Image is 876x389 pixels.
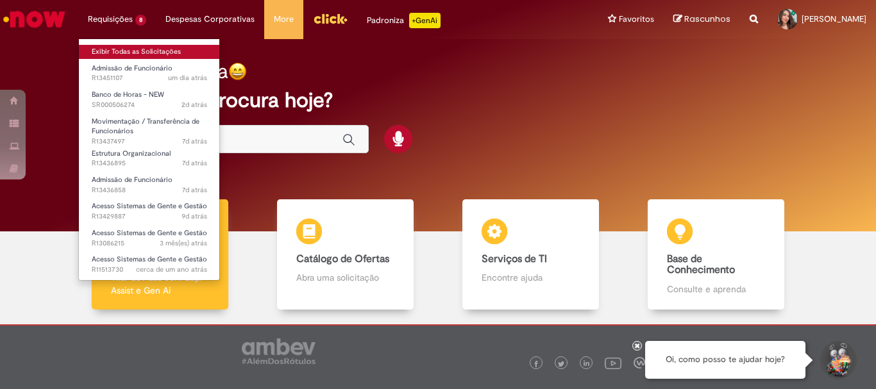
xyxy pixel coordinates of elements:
[92,90,164,99] span: Banco de Horas - NEW
[160,238,207,248] time: 22/05/2025 10:16:08
[79,62,220,85] a: Aberto R13451107 : Admissão de Funcionário
[673,13,730,26] a: Rascunhos
[79,252,220,276] a: Aberto R11513730 : Acesso Sistemas de Gente e Gestão
[181,211,207,221] span: 9d atrás
[313,9,348,28] img: click_logo_yellow_360x200.png
[684,13,730,25] span: Rascunhos
[482,252,547,265] b: Serviços de TI
[253,199,438,310] a: Catálogo de Ofertas Abra uma solicitação
[92,211,207,222] span: R13429887
[818,341,857,379] button: Iniciar Conversa de Suporte
[181,100,207,110] time: 26/08/2025 15:20:01
[533,361,539,367] img: logo_footer_facebook.png
[182,158,207,168] time: 21/08/2025 15:11:11
[78,38,220,281] ul: Requisições
[88,13,133,26] span: Requisições
[645,341,805,379] div: Oi, como posso te ajudar hoje?
[92,265,207,275] span: R11513730
[296,252,389,265] b: Catálogo de Ofertas
[182,158,207,168] span: 7d atrás
[92,175,173,185] span: Admissão de Funcionário
[182,185,207,195] time: 21/08/2025 15:06:20
[92,117,199,137] span: Movimentação / Transferência de Funcionários
[296,271,394,284] p: Abra uma solicitação
[181,211,207,221] time: 19/08/2025 16:55:39
[160,238,207,248] span: 3 mês(es) atrás
[182,137,207,146] span: 7d atrás
[111,271,208,297] p: Tirar dúvidas com Lupi Assist e Gen Ai
[92,149,171,158] span: Estrutura Organizacional
[619,13,654,26] span: Favoritos
[92,73,207,83] span: R13451107
[79,199,220,223] a: Aberto R13429887 : Acesso Sistemas de Gente e Gestão
[92,201,207,211] span: Acesso Sistemas de Gente e Gestão
[409,13,441,28] p: +GenAi
[623,199,809,310] a: Base de Conhecimento Consulte e aprenda
[558,361,564,367] img: logo_footer_twitter.png
[79,226,220,250] a: Aberto R13086215 : Acesso Sistemas de Gente e Gestão
[165,13,255,26] span: Despesas Corporativas
[228,62,247,81] img: happy-face.png
[136,265,207,274] span: cerca de um ano atrás
[79,88,220,112] a: Aberto SR000506274 : Banco de Horas - NEW
[92,100,207,110] span: SR000506274
[79,173,220,197] a: Aberto R13436858 : Admissão de Funcionário
[92,238,207,249] span: R13086215
[182,185,207,195] span: 7d atrás
[168,73,207,83] span: um dia atrás
[92,158,207,169] span: R13436895
[92,228,207,238] span: Acesso Sistemas de Gente e Gestão
[667,252,735,277] b: Base de Conhecimento
[79,115,220,142] a: Aberto R13437497 : Movimentação / Transferência de Funcionários
[79,147,220,170] a: Aberto R13436895 : Estrutura Organizacional
[438,199,623,310] a: Serviços de TI Encontre ajuda
[135,15,146,26] span: 8
[92,254,207,264] span: Acesso Sistemas de Gente e Gestão
[274,13,294,26] span: More
[482,271,579,284] p: Encontre ajuda
[1,6,67,32] img: ServiceNow
[92,185,207,195] span: R13436858
[136,265,207,274] time: 15/05/2024 10:32:38
[605,354,621,371] img: logo_footer_youtube.png
[667,283,764,295] p: Consulte e aprenda
[67,199,253,310] a: Tirar dúvidas Tirar dúvidas com Lupi Assist e Gen Ai
[168,73,207,83] time: 27/08/2025 09:39:22
[91,89,785,112] h2: O que você procura hoje?
[584,360,590,368] img: logo_footer_linkedin.png
[634,357,645,368] img: logo_footer_workplace.png
[242,338,316,364] img: logo_footer_ambev_rotulo_gray.png
[92,137,207,147] span: R13437497
[92,63,173,73] span: Admissão de Funcionário
[181,100,207,110] span: 2d atrás
[182,137,207,146] time: 21/08/2025 16:41:46
[79,45,220,59] a: Exibir Todas as Solicitações
[802,13,866,24] span: [PERSON_NAME]
[367,13,441,28] div: Padroniza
